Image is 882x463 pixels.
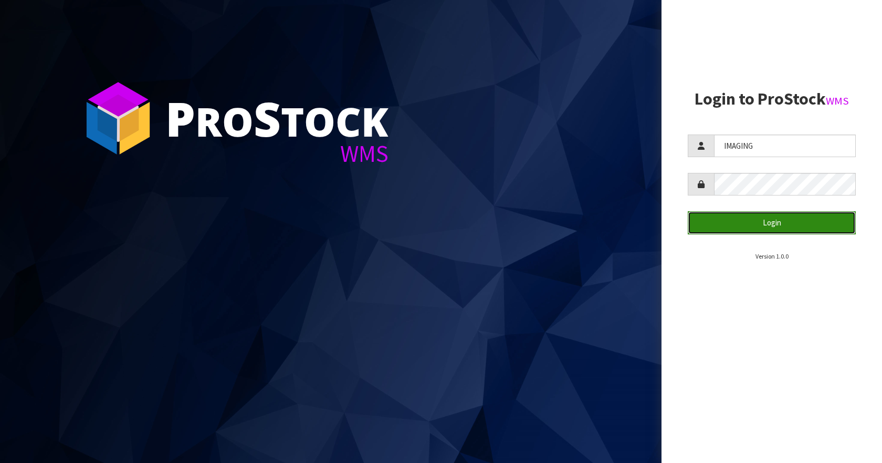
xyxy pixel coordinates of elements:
span: P [165,86,195,150]
small: Version 1.0.0 [755,252,789,260]
div: WMS [165,142,388,166]
img: ProStock Cube [79,79,157,158]
input: Username [714,135,856,157]
div: ro tock [165,95,388,142]
span: S [254,86,281,150]
button: Login [688,211,856,234]
h2: Login to ProStock [688,90,856,108]
small: WMS [826,94,849,108]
